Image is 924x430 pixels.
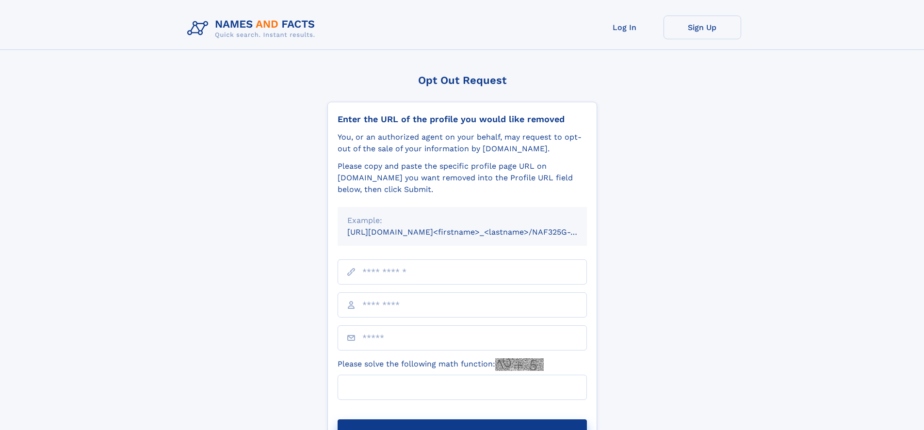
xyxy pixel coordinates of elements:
[347,227,605,237] small: [URL][DOMAIN_NAME]<firstname>_<lastname>/NAF325G-xxxxxxxx
[338,358,544,371] label: Please solve the following math function:
[338,160,587,195] div: Please copy and paste the specific profile page URL on [DOMAIN_NAME] you want removed into the Pr...
[347,215,577,226] div: Example:
[586,16,664,39] a: Log In
[664,16,741,39] a: Sign Up
[183,16,323,42] img: Logo Names and Facts
[327,74,597,86] div: Opt Out Request
[338,131,587,155] div: You, or an authorized agent on your behalf, may request to opt-out of the sale of your informatio...
[338,114,587,125] div: Enter the URL of the profile you would like removed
